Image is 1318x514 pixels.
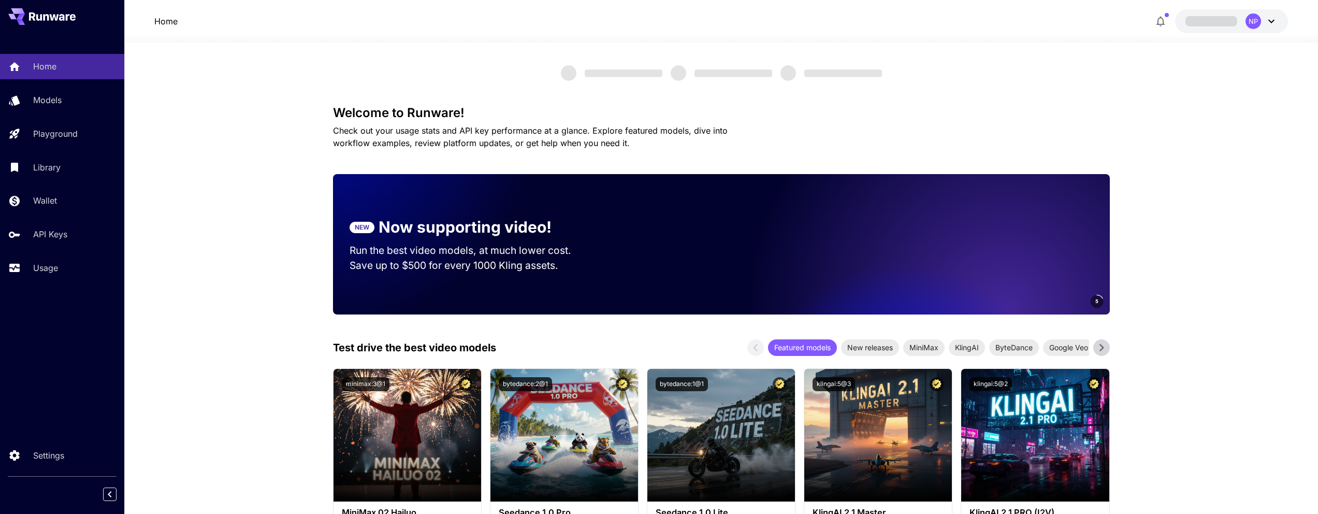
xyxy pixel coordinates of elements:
[903,339,945,356] div: MiniMax
[350,258,591,273] p: Save up to $500 for every 1000 Kling assets.
[949,342,985,353] span: KlingAI
[616,377,630,391] button: Certified Model – Vetted for best performance and includes a commercial license.
[333,106,1110,120] h3: Welcome to Runware!
[103,488,117,501] button: Collapse sidebar
[33,161,61,174] p: Library
[342,377,389,391] button: minimax:3@1
[969,377,1012,391] button: klingai:5@2
[768,339,837,356] div: Featured models
[350,243,591,258] p: Run the best video models, at much lower cost.
[656,377,708,391] button: bytedance:1@1
[989,339,1039,356] div: ByteDance
[768,342,837,353] span: Featured models
[490,369,638,502] img: alt
[804,369,952,502] img: alt
[1043,339,1094,356] div: Google Veo
[989,342,1039,353] span: ByteDance
[841,342,899,353] span: New releases
[930,377,944,391] button: Certified Model – Vetted for best performance and includes a commercial license.
[961,369,1109,502] img: alt
[1095,297,1098,305] span: 5
[154,15,178,27] a: Home
[1043,342,1094,353] span: Google Veo
[154,15,178,27] nav: breadcrumb
[33,60,56,73] p: Home
[903,342,945,353] span: MiniMax
[647,369,795,502] img: alt
[379,216,552,239] p: Now supporting video!
[111,485,124,504] div: Collapse sidebar
[773,377,787,391] button: Certified Model – Vetted for best performance and includes a commercial license.
[841,339,899,356] div: New releases
[813,377,855,391] button: klingai:5@3
[33,449,64,462] p: Settings
[1175,9,1288,33] button: NP
[33,194,57,207] p: Wallet
[33,262,58,274] p: Usage
[355,223,369,232] p: NEW
[1087,377,1101,391] button: Certified Model – Vetted for best performance and includes a commercial license.
[333,125,728,148] span: Check out your usage stats and API key performance at a glance. Explore featured models, dive int...
[1245,13,1261,29] div: NP
[459,377,473,391] button: Certified Model – Vetted for best performance and includes a commercial license.
[333,340,496,355] p: Test drive the best video models
[33,228,67,240] p: API Keys
[499,377,552,391] button: bytedance:2@1
[33,127,78,140] p: Playground
[334,369,481,502] img: alt
[33,94,62,106] p: Models
[949,339,985,356] div: KlingAI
